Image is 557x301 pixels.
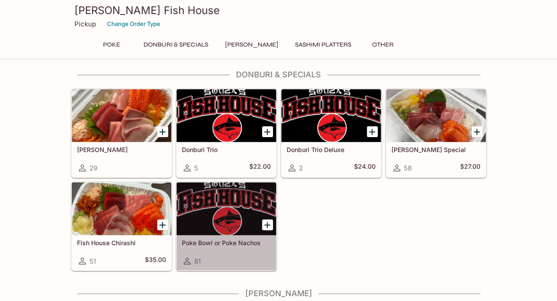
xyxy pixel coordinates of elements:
button: Add Donburi Trio [262,126,273,137]
h5: [PERSON_NAME] [77,146,166,153]
div: Sashimi Donburis [72,89,171,142]
button: [PERSON_NAME] [220,39,283,51]
button: Donburi & Specials [139,39,213,51]
h5: Donburi Trio [182,146,271,153]
span: 2 [299,164,303,172]
div: Poke Bowl or Poke Nachos [177,182,276,235]
div: Souza Special [386,89,486,142]
h5: $35.00 [145,256,166,266]
button: Add Donburi Trio Deluxe [367,126,378,137]
h5: Fish House Chirashi [77,239,166,247]
span: 29 [89,164,97,172]
button: Add Poke Bowl or Poke Nachos [262,219,273,230]
h3: [PERSON_NAME] Fish House [74,4,483,17]
a: Fish House Chirashi51$35.00 [71,182,172,271]
a: [PERSON_NAME] Special58$27.00 [386,89,486,178]
button: Other [363,39,403,51]
p: Pickup [74,20,96,28]
div: Donburi Trio Deluxe [281,89,381,142]
span: 5 [194,164,198,172]
h5: $27.00 [460,163,480,173]
h4: [PERSON_NAME] [71,289,487,298]
button: Sashimi Platters [290,39,356,51]
h5: $22.00 [249,163,271,173]
h5: Donburi Trio Deluxe [287,146,376,153]
button: Add Souza Special [472,126,483,137]
h5: Poke Bowl or Poke Nachos [182,239,271,247]
button: Add Fish House Chirashi [157,219,168,230]
button: Add Sashimi Donburis [157,126,168,137]
a: [PERSON_NAME]29 [71,89,172,178]
button: Change Order Type [103,17,164,31]
button: Poke [92,39,132,51]
a: Donburi Trio Deluxe2$24.00 [281,89,381,178]
h5: [PERSON_NAME] Special [391,146,480,153]
h5: $24.00 [354,163,376,173]
div: Donburi Trio [177,89,276,142]
a: Donburi Trio5$22.00 [176,89,277,178]
div: Fish House Chirashi [72,182,171,235]
span: 58 [404,164,412,172]
a: Poke Bowl or Poke Nachos81 [176,182,277,271]
span: 51 [89,257,96,265]
h4: Donburi & Specials [71,70,487,80]
span: 81 [194,257,201,265]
